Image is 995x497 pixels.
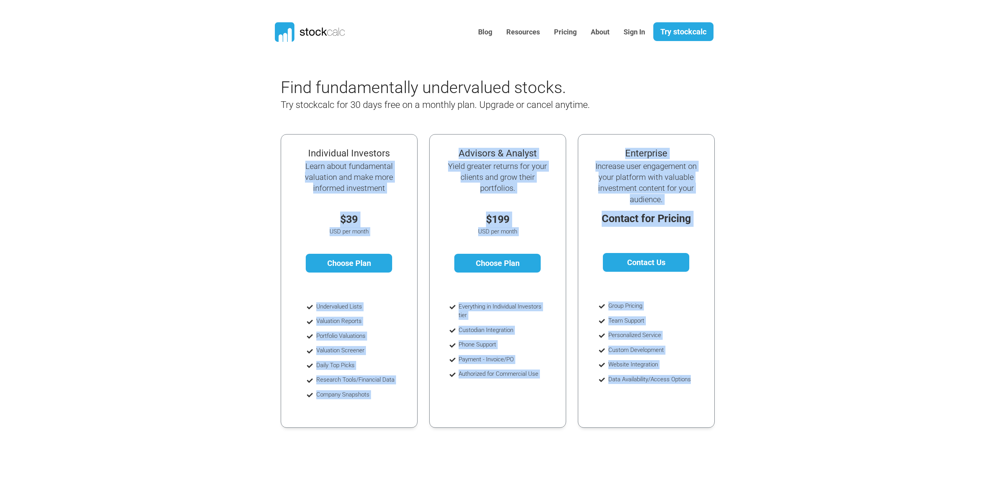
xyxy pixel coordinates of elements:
li: Personalized Service [608,331,691,340]
h5: Increase user engagement on your platform with valuable investment content for your audience. [594,161,698,205]
h4: Enterprise [594,148,698,159]
li: Portfolio Valuations [316,332,394,341]
a: About [585,23,615,42]
p: $39 [297,212,401,228]
p: Contact for Pricing [594,211,698,227]
h5: Yield greater returns for your clients and grow their portfolios. [446,161,550,194]
h2: Find fundamentally undervalued stocks. [281,78,640,97]
a: Choose Plan [454,254,541,273]
h4: Try stockcalc for 30 days free on a monthly plan. Upgrade or cancel anytime. [281,99,640,111]
li: Data Availability/Access Options [608,375,691,384]
li: Daily Top Picks [316,361,394,370]
li: Authorized for Commercial Use [459,370,543,379]
li: Custodian Integration [459,326,543,335]
li: Phone Support [459,340,543,349]
li: Group Pricing [608,301,691,310]
li: Company Snapshots [316,390,394,399]
li: Team Support [608,316,691,325]
li: Custom Development [608,346,691,355]
a: Sign In [618,23,651,42]
li: Payment - Invoice/PO [459,355,543,364]
a: Try stockcalc [653,22,714,41]
p: $199 [446,212,550,228]
h4: Advisors & Analyst [446,148,550,159]
li: Valuation Reports [316,317,394,326]
a: Pricing [548,23,583,42]
a: Choose Plan [306,254,392,273]
li: Undervalued Lists [316,302,394,311]
li: Research Tools/Financial Data [316,375,394,384]
li: Everything in Individual Investors tier [459,302,543,320]
p: USD per month [297,227,401,236]
li: Website Integration [608,360,691,369]
p: USD per month [446,227,550,236]
li: Valuation Screener [316,346,394,355]
a: Contact Us [603,253,689,272]
a: Resources [500,23,546,42]
a: Blog [472,23,498,42]
h5: Learn about fundamental valuation and make more informed investment [297,161,401,194]
h4: Individual Investors [297,148,401,159]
